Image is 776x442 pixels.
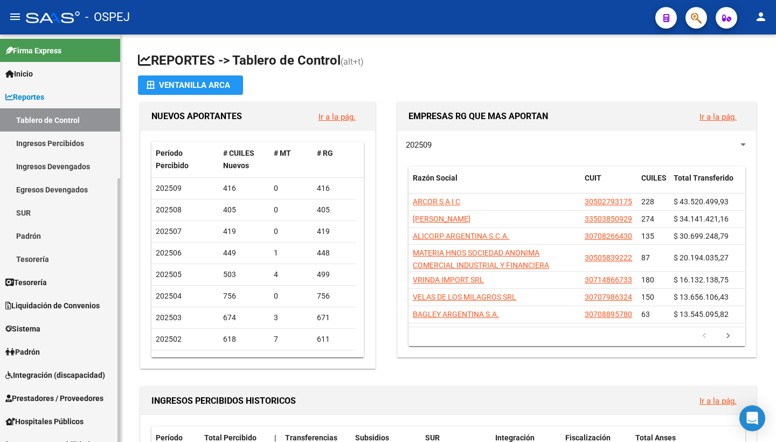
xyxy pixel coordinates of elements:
div: Open Intercom Messenger [739,405,765,431]
span: 202501 [156,356,182,365]
span: 202507 [156,227,182,236]
span: Integración [495,433,535,442]
button: Ventanilla ARCA [138,75,243,95]
span: 30708266430 [585,232,632,240]
div: 0 [274,225,308,238]
a: Ir a la pág. [318,112,356,122]
div: 449 [223,247,266,259]
div: 503 [223,268,266,281]
a: Ir a la pág. [699,396,737,406]
span: [PERSON_NAME] [413,215,470,223]
span: SUR [425,433,440,442]
a: go to previous page [694,330,715,342]
div: 3 [274,312,308,324]
span: 63 [641,310,650,319]
span: Total Anses [635,433,676,442]
div: 499 [317,268,351,281]
div: 1 [274,247,308,259]
datatable-header-cell: Total Transferido [669,167,745,202]
span: 150 [641,293,654,301]
button: Ir a la pág. [691,391,745,411]
span: VELAS DE LOS MILAGROS SRL [413,293,516,301]
span: $ 13.656.106,43 [674,293,729,301]
div: 667 [223,355,266,367]
div: 416 [223,182,266,195]
span: Padrón [5,346,40,358]
datatable-header-cell: # RG [313,142,356,177]
span: 202506 [156,248,182,257]
span: | [274,433,276,442]
datatable-header-cell: # CUILES Nuevos [219,142,270,177]
span: Fiscalización [565,433,611,442]
button: Ir a la pág. [310,107,364,127]
span: # MT [274,149,291,157]
div: 618 [223,333,266,346]
span: 202509 [406,140,432,150]
span: 30714866733 [585,275,632,284]
div: 416 [317,182,351,195]
div: 3 [274,355,308,367]
span: 202504 [156,292,182,300]
div: 611 [317,333,351,346]
div: 674 [223,312,266,324]
span: $ 16.132.138,75 [674,275,729,284]
span: 202505 [156,270,182,279]
span: Sistema [5,323,40,335]
span: (alt+t) [341,57,364,67]
span: 202502 [156,335,182,343]
div: 0 [274,204,308,216]
span: $ 43.520.499,93 [674,197,729,206]
span: BAGLEY ARGENTINA S.A. [413,310,499,319]
span: NUEVOS APORTANTES [151,111,242,121]
div: 4 [274,268,308,281]
span: Prestadores / Proveedores [5,392,103,404]
datatable-header-cell: # MT [269,142,313,177]
span: 135 [641,232,654,240]
span: Integración (discapacidad) [5,369,105,381]
span: MATERIA HNOS SOCIEDAD ANONIMA COMERCIAL INDUSTRIAL Y FINANCIERA [413,248,549,270]
span: 87 [641,253,650,262]
datatable-header-cell: Razón Social [408,167,580,202]
span: Tesorería [5,277,47,288]
span: 33503850929 [585,215,632,223]
span: EMPRESAS RG QUE MAS APORTAN [408,111,548,121]
span: $ 30.699.248,79 [674,232,729,240]
span: Hospitales Públicos [5,416,84,427]
span: 30708895780 [585,310,632,319]
span: Firma Express [5,45,61,57]
span: - OSPEJ [85,5,130,29]
div: 664 [317,355,351,367]
span: VRINDA IMPORT SRL [413,275,484,284]
a: go to next page [718,330,738,342]
span: CUILES [641,174,667,182]
mat-icon: menu [9,10,22,23]
div: 0 [274,290,308,302]
span: $ 13.545.095,82 [674,310,729,319]
datatable-header-cell: CUILES [637,167,669,202]
span: 180 [641,275,654,284]
span: $ 34.141.421,16 [674,215,729,223]
span: 202509 [156,184,182,192]
div: 671 [317,312,351,324]
span: # RG [317,149,333,157]
div: 756 [223,290,266,302]
span: Inicio [5,68,33,80]
div: 419 [223,225,266,238]
span: ALICORP ARGENTINA S.C.A. [413,232,509,240]
datatable-header-cell: Período Percibido [151,142,219,177]
a: Ir a la pág. [699,112,737,122]
span: Total Percibido [204,433,257,442]
span: 202503 [156,313,182,322]
mat-icon: person [754,10,767,23]
span: 30707986324 [585,293,632,301]
h1: REPORTES -> Tablero de Control [138,52,759,71]
div: 405 [317,204,351,216]
span: Total Transferido [674,174,733,182]
span: Razón Social [413,174,458,182]
span: Subsidios [355,433,389,442]
div: 405 [223,204,266,216]
span: $ 20.194.035,27 [674,253,729,262]
span: CUIT [585,174,601,182]
span: 274 [641,215,654,223]
span: # CUILES Nuevos [223,149,254,170]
